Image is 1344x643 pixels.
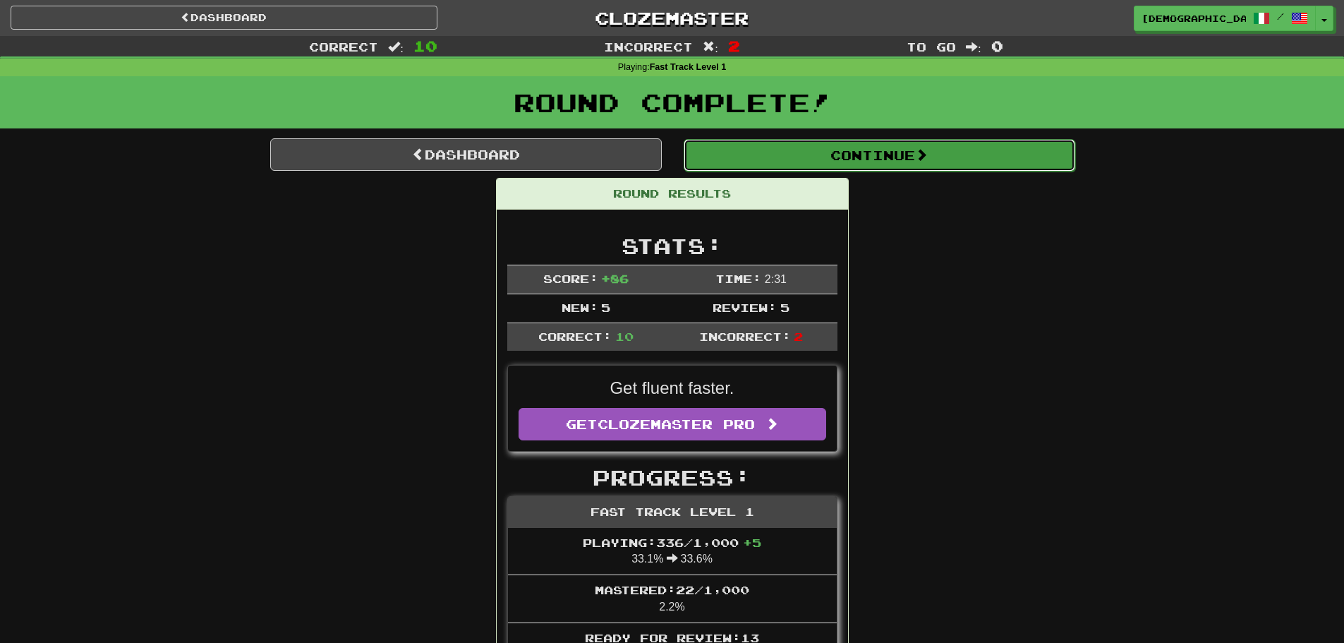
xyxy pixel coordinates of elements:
a: [DEMOGRAPHIC_DATA] / [1134,6,1316,31]
span: New: [562,301,598,314]
span: Correct: [538,330,612,343]
a: GetClozemaster Pro [519,408,826,440]
span: 0 [991,37,1003,54]
span: Score: [543,272,598,285]
button: Continue [684,139,1075,172]
span: 5 [780,301,789,314]
a: Dashboard [270,138,662,171]
span: To go [907,40,956,54]
span: 10 [413,37,437,54]
span: Incorrect [604,40,693,54]
span: Time: [715,272,761,285]
span: Incorrect: [699,330,791,343]
span: 10 [615,330,634,343]
span: 2 [794,330,803,343]
li: 33.1% 33.6% [508,528,837,576]
a: Clozemaster [459,6,885,30]
p: Get fluent faster. [519,376,826,400]
span: Clozemaster Pro [598,416,755,432]
a: Dashboard [11,6,437,30]
span: Mastered: 22 / 1,000 [595,583,749,596]
span: Correct [309,40,378,54]
span: 2 [728,37,740,54]
span: + 5 [743,536,761,549]
li: 2.2% [508,575,837,623]
span: Playing: 336 / 1,000 [583,536,761,549]
h2: Stats: [507,234,837,258]
h1: Round Complete! [5,88,1339,116]
span: : [966,41,981,53]
h2: Progress: [507,466,837,489]
span: 5 [601,301,610,314]
strong: Fast Track Level 1 [650,62,727,72]
div: Round Results [497,179,848,210]
span: Review: [713,301,777,314]
span: : [703,41,718,53]
span: : [388,41,404,53]
div: Fast Track Level 1 [508,497,837,528]
span: + 86 [601,272,629,285]
span: / [1277,11,1284,21]
span: [DEMOGRAPHIC_DATA] [1142,12,1246,25]
span: 2 : 31 [765,273,787,285]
